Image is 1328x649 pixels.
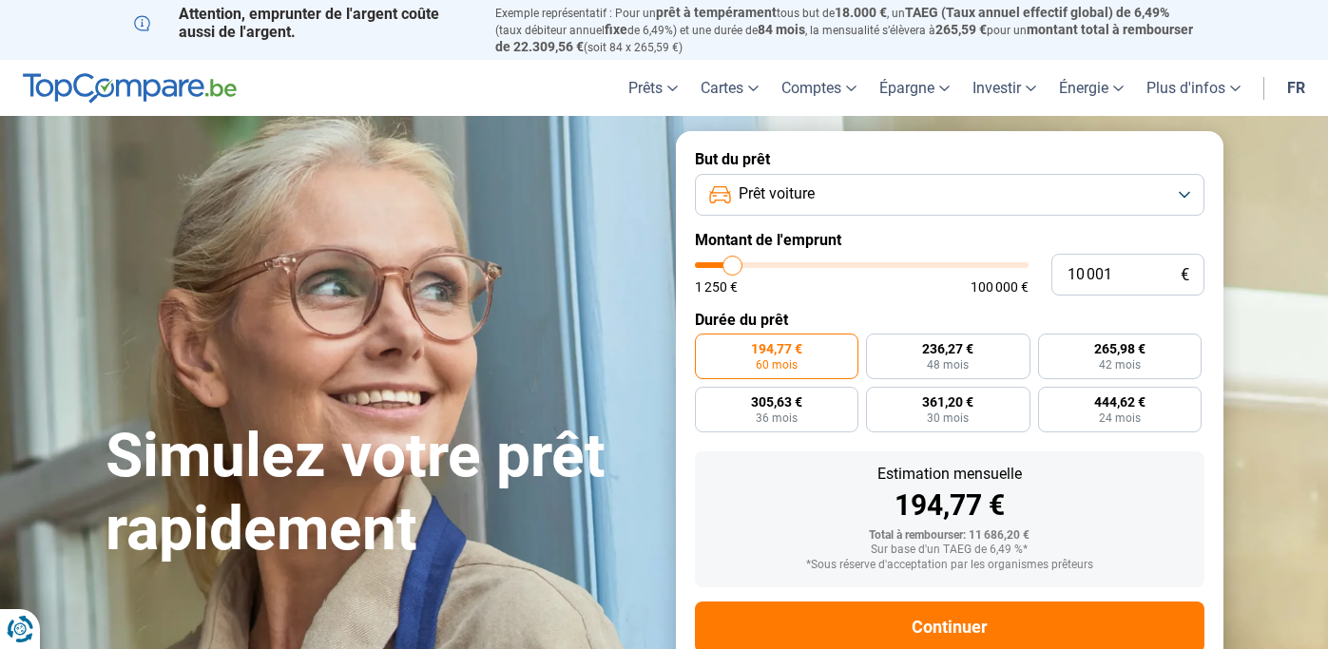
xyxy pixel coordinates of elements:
span: 444,62 € [1094,395,1145,409]
label: But du prêt [695,150,1204,168]
div: Total à rembourser: 11 686,20 € [710,529,1189,543]
div: Estimation mensuelle [710,467,1189,482]
span: 265,59 € [935,22,987,37]
a: Cartes [689,60,770,116]
p: Attention, emprunter de l'argent coûte aussi de l'argent. [134,5,472,41]
span: 18.000 € [835,5,887,20]
span: 30 mois [927,412,969,424]
div: 194,77 € [710,491,1189,520]
span: 48 mois [927,359,969,371]
span: 36 mois [756,412,798,424]
span: 305,63 € [751,395,802,409]
span: 24 mois [1099,412,1141,424]
p: Exemple représentatif : Pour un tous but de , un (taux débiteur annuel de 6,49%) et une durée de ... [495,5,1195,55]
label: Montant de l'emprunt [695,231,1204,249]
span: Prêt voiture [739,183,815,204]
span: prêt à tempérament [656,5,777,20]
span: 194,77 € [751,342,802,355]
h1: Simulez votre prêt rapidement [106,420,653,566]
a: Épargne [868,60,961,116]
button: Prêt voiture [695,174,1204,216]
a: Prêts [617,60,689,116]
span: montant total à rembourser de 22.309,56 € [495,22,1193,54]
span: 100 000 € [971,280,1029,294]
span: € [1181,267,1189,283]
span: 265,98 € [1094,342,1145,355]
span: TAEG (Taux annuel effectif global) de 6,49% [905,5,1169,20]
a: Investir [961,60,1048,116]
a: Énergie [1048,60,1135,116]
img: TopCompare [23,73,237,104]
span: 1 250 € [695,280,738,294]
span: 236,27 € [922,342,973,355]
div: Sur base d'un TAEG de 6,49 %* [710,544,1189,557]
div: *Sous réserve d'acceptation par les organismes prêteurs [710,559,1189,572]
label: Durée du prêt [695,311,1204,329]
a: Comptes [770,60,868,116]
span: fixe [605,22,627,37]
a: Plus d'infos [1135,60,1252,116]
a: fr [1276,60,1317,116]
span: 42 mois [1099,359,1141,371]
span: 84 mois [758,22,805,37]
span: 361,20 € [922,395,973,409]
span: 60 mois [756,359,798,371]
